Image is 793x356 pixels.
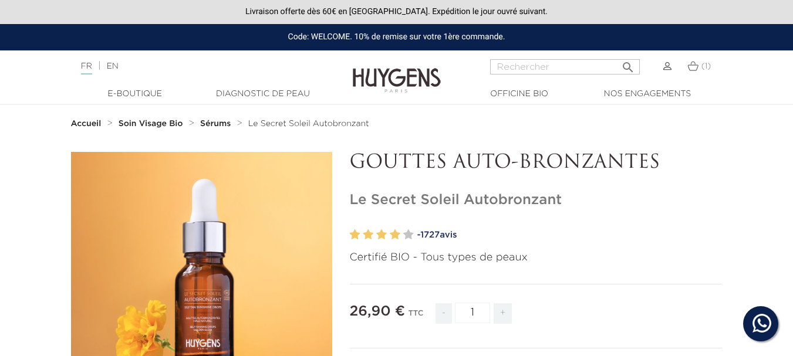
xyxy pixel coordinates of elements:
[617,56,639,72] button: 
[403,226,414,243] label: 5
[589,88,706,100] a: Nos engagements
[76,88,194,100] a: E-Boutique
[363,226,373,243] label: 2
[248,119,369,128] a: Le Secret Soleil Autobronzant
[350,304,406,318] span: 26,90 €
[75,59,322,73] div: |
[408,301,423,333] div: TTC
[350,250,723,266] p: Certifié BIO - Tous types de peaux
[119,120,183,128] strong: Soin Visage Bio
[420,230,440,239] span: 1727
[71,119,104,128] a: Accueil
[461,88,578,100] a: Officine Bio
[350,226,360,243] label: 1
[436,303,452,324] span: -
[204,88,322,100] a: Diagnostic de peau
[248,120,369,128] span: Le Secret Soleil Autobronzant
[200,119,234,128] a: Sérums
[350,192,723,209] h1: Le Secret Soleil Autobronzant
[350,152,723,174] p: GOUTTES AUTO-BRONZANTES
[490,59,640,74] input: Rechercher
[494,303,512,324] span: +
[376,226,387,243] label: 3
[71,120,102,128] strong: Accueil
[353,49,441,94] img: Huygens
[687,62,711,71] a: (1)
[119,119,186,128] a: Soin Visage Bio
[621,57,635,71] i: 
[106,62,118,70] a: EN
[81,62,92,74] a: FR
[417,226,723,244] a: -1727avis
[390,226,400,243] label: 4
[200,120,231,128] strong: Sérums
[701,62,711,70] span: (1)
[455,303,490,323] input: Quantité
